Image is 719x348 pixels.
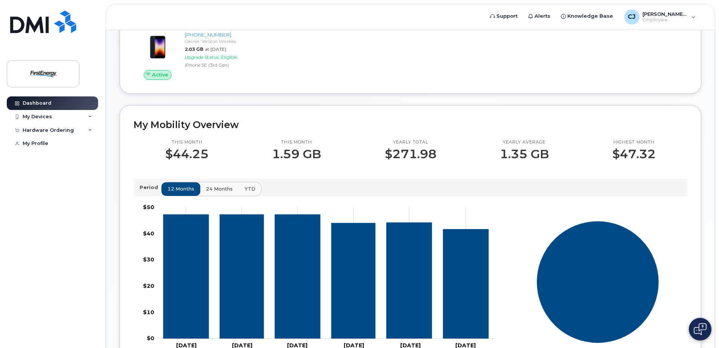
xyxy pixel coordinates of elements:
span: at [DATE] [205,46,226,52]
p: $47.32 [612,147,656,161]
p: This month [272,139,321,145]
g: 330-775-0713 [163,215,489,339]
span: YTD [244,185,255,192]
p: Highest month [612,139,656,145]
p: 1.59 GB [272,147,321,161]
div: iPhone SE (3rd Gen) [185,62,262,68]
img: Open chat [694,323,707,335]
p: Period [140,184,161,191]
tspan: $10 [143,309,154,316]
span: Alerts [535,12,550,20]
p: Yearly average [500,139,549,145]
span: Active [152,71,168,78]
tspan: $30 [143,256,154,263]
a: Knowledge Base [556,9,618,24]
div: Carrier: Verizon Wireless [185,38,262,44]
a: Support [485,9,523,24]
img: image20231002-3703462-1angbar.jpeg [140,26,176,63]
tspan: $50 [143,204,154,211]
span: Upgrade Status: [185,54,220,60]
span: Employee [642,17,688,23]
span: 2.03 GB [185,46,203,52]
p: $44.25 [165,147,209,161]
span: Knowledge Base [567,12,613,20]
a: Alerts [523,9,556,24]
p: $271.98 [385,147,436,161]
p: This month [165,139,209,145]
span: 24 months [206,185,233,192]
span: Eligible [221,54,237,60]
p: 1.35 GB [500,147,549,161]
div: Croston, Jarod (Hughes, Aaron B) [619,9,701,24]
span: CJ [628,12,636,21]
span: Support [496,12,518,20]
span: [PERSON_NAME] ([PERSON_NAME] [642,11,688,17]
a: Active[PERSON_NAME][PHONE_NUMBER]Carrier: Verizon Wireless2.03 GBat [DATE]Upgrade Status:Eligible... [134,23,265,80]
g: Series [536,221,659,343]
h2: My Mobility Overview [134,119,687,130]
tspan: $40 [143,230,154,237]
div: [PHONE_NUMBER] [185,31,262,38]
tspan: $0 [147,335,154,342]
p: Yearly total [385,139,436,145]
tspan: $20 [143,282,154,289]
